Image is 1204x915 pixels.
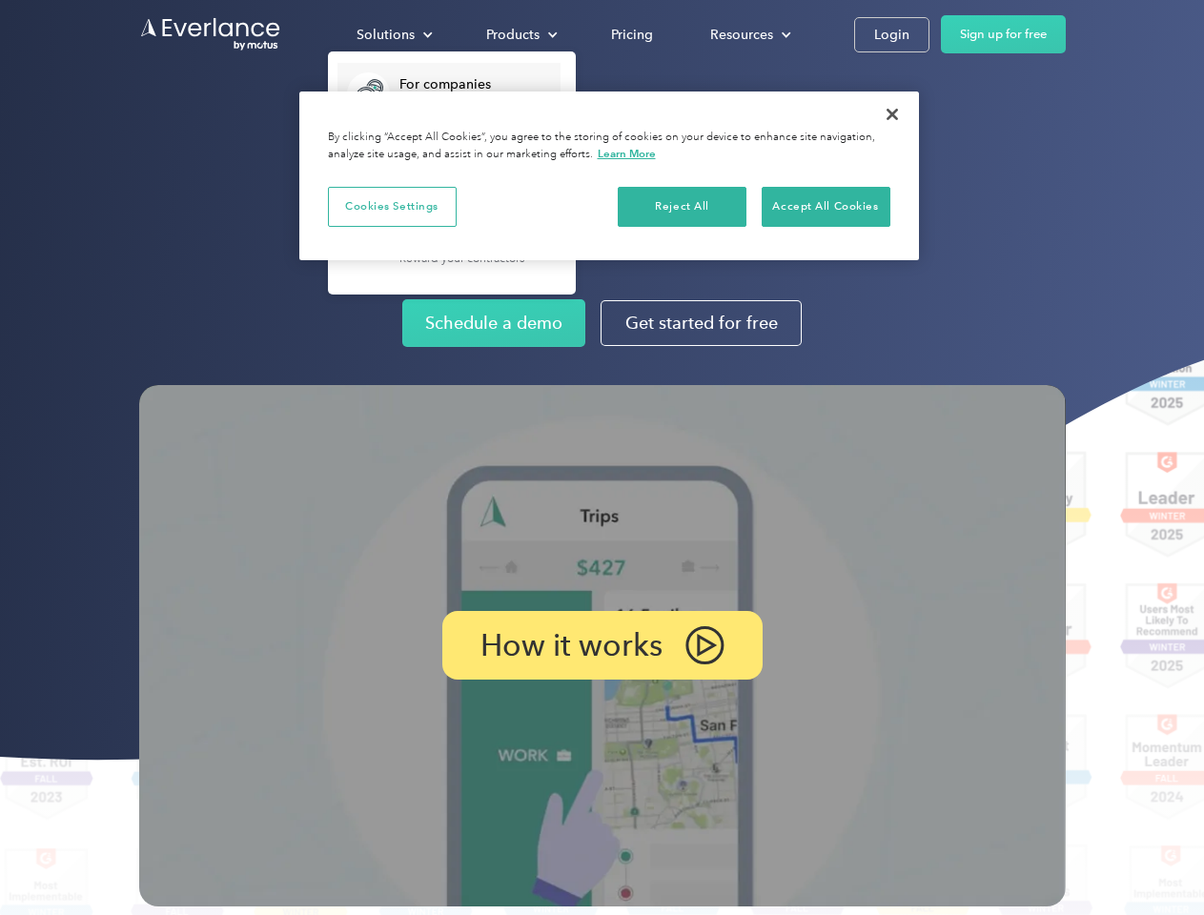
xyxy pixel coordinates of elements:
[618,187,746,227] button: Reject All
[399,75,551,94] div: For companies
[139,16,282,52] a: Go to homepage
[941,15,1066,53] a: Sign up for free
[328,51,576,295] nav: Solutions
[467,18,573,51] div: Products
[762,187,890,227] button: Accept All Cookies
[854,17,929,52] a: Login
[357,23,415,47] div: Solutions
[601,300,802,346] a: Get started for free
[402,299,585,347] a: Schedule a demo
[328,187,457,227] button: Cookies Settings
[710,23,773,47] div: Resources
[592,18,672,51] a: Pricing
[611,23,653,47] div: Pricing
[328,130,890,163] div: By clicking “Accept All Cookies”, you agree to the storing of cookies on your device to enhance s...
[140,113,236,153] input: Submit
[337,63,561,125] a: For companiesEasy vehicle reimbursements
[337,18,448,51] div: Solutions
[874,23,909,47] div: Login
[691,18,806,51] div: Resources
[299,91,919,260] div: Cookie banner
[480,634,663,657] p: How it works
[299,91,919,260] div: Privacy
[871,93,913,135] button: Close
[598,147,656,160] a: More information about your privacy, opens in a new tab
[486,23,540,47] div: Products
